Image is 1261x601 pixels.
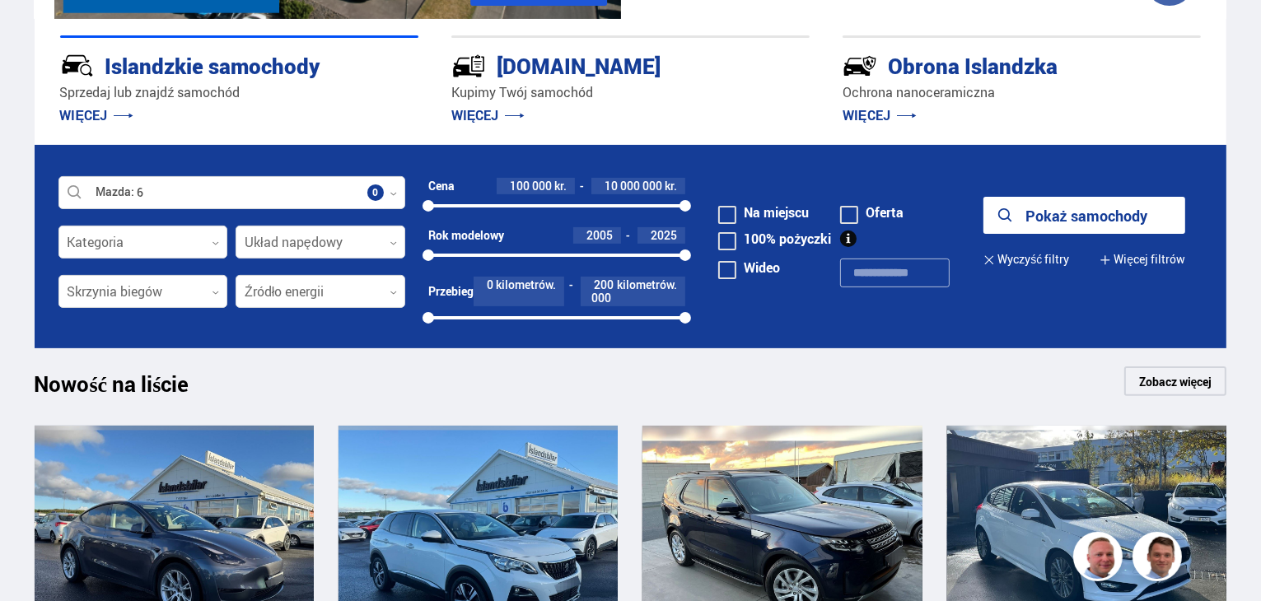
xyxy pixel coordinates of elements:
font: 2005 [586,227,613,243]
font: Przebieg [428,283,474,299]
font: Ochrona nanoceramiczna [843,83,995,101]
font: 200 000 [591,277,614,305]
font: WIĘCEJ [451,106,499,124]
font: WIĘCEJ [843,106,890,124]
font: Więcej filtrów [1114,251,1186,267]
font: 2025 [651,227,677,243]
img: siFngHWaQ9KaOqBr.png [1076,534,1125,584]
font: Pokaż samochody [1025,206,1147,226]
font: Rok modelowy [428,227,504,243]
font: 0 [487,277,493,292]
img: tr5P-W3DuiFaO7aO.svg [451,49,486,83]
font: 100% pożyczki [744,230,831,248]
font: Sprzedaj lub znajdź samochód [60,83,241,101]
a: Zobacz więcej [1124,366,1226,396]
font: Cena [428,178,455,193]
img: -Svtn6bYgwAsiwNX.svg [843,49,877,83]
font: Nowość na liście [35,369,189,398]
font: kr. [554,178,567,193]
font: Wyczyść filtry [997,251,1069,267]
font: 100 000 [510,178,552,193]
font: [DOMAIN_NAME] [497,51,661,81]
font: Kupimy Twój samochód [451,83,593,101]
img: JRvxyua_JYH6wB4c.svg [60,49,95,83]
font: WIĘCEJ [60,106,108,124]
font: 10 000 000 [605,178,662,193]
font: Oferta [866,203,904,221]
button: Otwórz interfejs czatu LiveChat [13,7,63,56]
a: WIĘCEJ [451,106,525,124]
font: kilometrów. [496,277,556,292]
img: FbJEzSuNWCJXmdc-.webp [1135,534,1184,584]
a: WIĘCEJ [843,106,917,124]
font: kilometrów. [617,277,677,292]
font: Islandzkie samochody [105,51,320,81]
a: WIĘCEJ [60,106,134,124]
button: Pokaż samochody [983,197,1185,234]
font: Na miejscu [744,203,809,221]
button: Wyczyść filtry [983,241,1069,278]
font: Wideo [744,259,780,277]
font: Zobacz więcej [1139,374,1212,389]
button: Więcej filtrów [1100,241,1185,278]
font: Obrona Islandzka [888,51,1058,81]
font: kr. [665,178,677,193]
